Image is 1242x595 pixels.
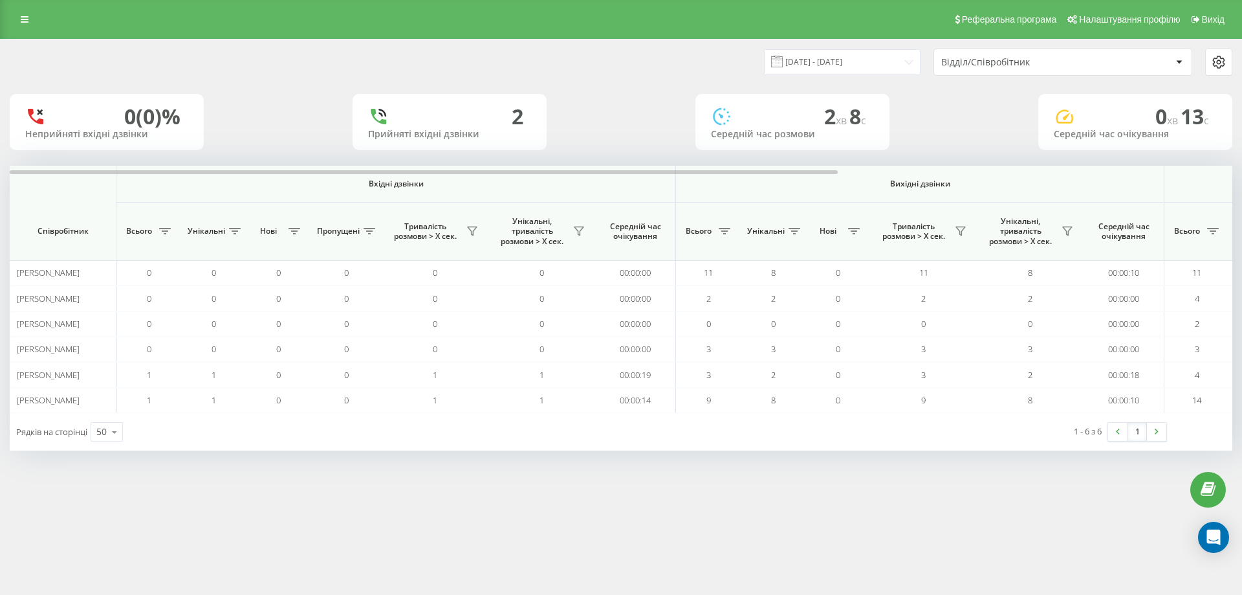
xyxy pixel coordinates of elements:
span: Всього [1171,226,1203,236]
span: 13 [1181,102,1209,130]
span: 3 [706,369,711,381]
span: 0 [836,293,840,304]
span: 0 [706,318,711,330]
td: 00:00:14 [595,388,676,413]
span: Нові [252,226,285,236]
span: Вихід [1202,14,1225,25]
span: 2 [771,369,776,381]
span: [PERSON_NAME] [17,394,80,406]
span: 9 [706,394,711,406]
div: 0 (0)% [124,104,180,129]
span: хв [836,113,849,128]
td: 00:00:10 [1084,260,1164,286]
span: 1 [539,369,544,381]
span: 2 [1028,369,1032,381]
td: 00:00:00 [1084,311,1164,337]
span: 3 [1028,343,1032,355]
div: Середній час очікування [1054,129,1217,140]
span: 1 [433,369,437,381]
span: [PERSON_NAME] [17,369,80,381]
span: 0 [344,394,349,406]
span: Унікальні [188,226,225,236]
span: 0 [344,343,349,355]
span: 1 [212,369,216,381]
span: 1 [539,394,544,406]
span: 0 [433,343,437,355]
span: 0 [147,343,151,355]
div: 2 [512,104,523,129]
span: 0 [344,369,349,381]
span: 1 [212,394,216,406]
span: 0 [1028,318,1032,330]
span: Унікальні, тривалість розмови > Х сек. [983,216,1058,247]
span: 0 [276,318,281,330]
span: 3 [771,343,776,355]
span: 1 [147,369,151,381]
span: 8 [771,394,776,406]
span: 0 [344,293,349,304]
span: 9 [921,394,926,406]
span: 0 [433,318,437,330]
div: Прийняті вхідні дзвінки [368,129,531,140]
span: Унікальні [747,226,785,236]
div: Неприйняті вхідні дзвінки [25,129,188,140]
span: [PERSON_NAME] [17,267,80,278]
span: [PERSON_NAME] [17,343,80,355]
span: Рядків на сторінці [16,426,87,438]
span: c [861,113,866,128]
span: 2 [1195,318,1199,330]
span: [PERSON_NAME] [17,318,80,330]
div: Середній час розмови [711,129,874,140]
span: 0 [147,293,151,304]
td: 00:00:19 [595,362,676,387]
span: 0 [344,318,349,330]
span: 4 [1195,369,1199,381]
span: Тривалість розмови > Х сек. [877,221,951,241]
span: 3 [706,343,711,355]
span: Реферальна програма [962,14,1057,25]
span: Нові [812,226,844,236]
span: 0 [836,318,840,330]
span: 0 [539,343,544,355]
span: 8 [1028,267,1032,278]
span: 11 [704,267,713,278]
span: [PERSON_NAME] [17,293,80,304]
span: 2 [921,293,926,304]
span: 2 [706,293,711,304]
div: 1 - 6 з 6 [1074,425,1102,438]
span: 8 [849,102,866,130]
span: 0 [836,343,840,355]
a: 1 [1128,423,1147,441]
span: 0 [344,267,349,278]
td: 00:00:18 [1084,362,1164,387]
span: 0 [1155,102,1181,130]
td: 00:00:00 [595,260,676,286]
span: 2 [1028,293,1032,304]
span: 2 [824,102,849,130]
span: 2 [771,293,776,304]
span: 0 [836,267,840,278]
span: 8 [771,267,776,278]
div: 50 [96,425,107,438]
span: 0 [836,394,840,406]
td: 00:00:10 [1084,388,1164,413]
td: 00:00:00 [595,311,676,337]
span: 0 [147,267,151,278]
span: 0 [276,343,281,355]
span: 11 [1192,267,1201,278]
span: 0 [212,343,216,355]
td: 00:00:00 [595,337,676,362]
span: хв [1167,113,1181,128]
td: 00:00:00 [1084,286,1164,311]
span: 0 [212,318,216,330]
span: 0 [771,318,776,330]
span: 3 [1195,343,1199,355]
span: 0 [539,267,544,278]
td: 00:00:00 [1084,337,1164,362]
span: c [1204,113,1209,128]
span: Вихідні дзвінки [706,179,1134,189]
span: 0 [539,318,544,330]
span: 0 [276,369,281,381]
span: Налаштування профілю [1079,14,1180,25]
span: 0 [276,394,281,406]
